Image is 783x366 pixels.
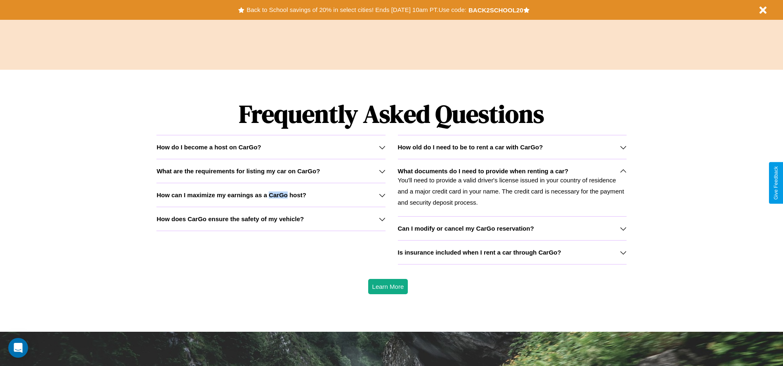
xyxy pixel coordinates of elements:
[468,7,523,14] b: BACK2SCHOOL20
[156,215,304,222] h3: How does CarGo ensure the safety of my vehicle?
[244,4,468,16] button: Back to School savings of 20% in select cities! Ends [DATE] 10am PT.Use code:
[398,175,627,208] p: You'll need to provide a valid driver's license issued in your country of residence and a major c...
[8,338,28,358] div: Open Intercom Messenger
[156,191,306,198] h3: How can I maximize my earnings as a CarGo host?
[773,166,779,200] div: Give Feedback
[368,279,408,294] button: Learn More
[156,93,626,135] h1: Frequently Asked Questions
[398,225,534,232] h3: Can I modify or cancel my CarGo reservation?
[398,168,568,175] h3: What documents do I need to provide when renting a car?
[156,168,320,175] h3: What are the requirements for listing my car on CarGo?
[398,144,543,151] h3: How old do I need to be to rent a car with CarGo?
[156,144,261,151] h3: How do I become a host on CarGo?
[398,249,561,256] h3: Is insurance included when I rent a car through CarGo?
